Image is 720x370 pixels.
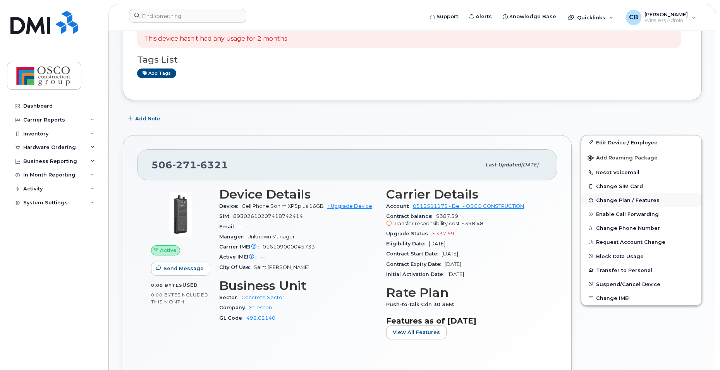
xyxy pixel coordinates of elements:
[464,9,497,24] a: Alerts
[432,231,454,236] span: $337.59
[447,271,464,277] span: [DATE]
[219,279,377,293] h3: Business Unit
[581,207,701,221] button: Enable Call Forwarding
[386,241,429,247] span: Eligibility Date
[485,162,521,168] span: Last updated
[386,271,447,277] span: Initial Activation Date
[241,295,284,300] a: Concrete Sector
[644,11,688,17] span: [PERSON_NAME]
[581,135,701,149] a: Edit Device / Employee
[182,282,198,288] span: used
[581,165,701,179] button: Reset Voicemail
[151,283,182,288] span: 0.00 Bytes
[581,193,701,207] button: Change Plan / Features
[197,159,228,171] span: 6321
[246,315,275,321] a: 492.62140
[219,203,242,209] span: Device
[596,281,660,287] span: Suspend/Cancel Device
[629,13,638,22] span: CB
[219,264,254,270] span: City Of Use
[386,213,436,219] span: Contract balance
[424,9,464,24] a: Support
[157,191,204,238] img: image20231002-3703462-g8lui1.jpeg
[581,149,701,165] button: Add Roaming Package
[219,224,238,230] span: Email
[644,17,688,24] span: Wireless Admin
[151,292,180,298] span: 0.00 Bytes
[137,69,176,78] a: Add tags
[393,329,440,336] span: View All Features
[442,251,458,257] span: [DATE]
[172,159,197,171] span: 271
[581,263,701,277] button: Transfer to Personal
[436,13,458,21] span: Support
[219,305,249,310] span: Company
[620,10,701,25] div: Christine Boyd
[413,203,524,209] a: 0512511175 - Bell - OSCO CONSTRUCTION
[581,291,701,305] button: Change IMEI
[386,301,458,307] span: Push-to-talk Cdn 30 36M
[386,251,442,257] span: Contract Start Date
[577,14,605,21] span: Quicklinks
[581,235,701,249] button: Request Account Change
[219,315,246,321] span: GL Code
[260,254,265,260] span: —
[238,224,243,230] span: —
[263,244,315,250] span: 016109000045733
[129,9,246,23] input: Find something...
[249,305,272,310] a: Strescon
[123,112,167,126] button: Add Note
[497,9,562,24] a: Knowledge Base
[461,221,483,226] span: $398.48
[386,213,544,227] span: $387.59
[135,115,160,122] span: Add Note
[429,241,445,247] span: [DATE]
[509,13,556,21] span: Knowledge Base
[386,187,544,201] h3: Carrier Details
[581,221,701,235] button: Change Phone Number
[219,244,263,250] span: Carrier IMEI
[521,162,538,168] span: [DATE]
[219,254,260,260] span: Active IMEI
[386,231,432,236] span: Upgrade Status
[476,13,492,21] span: Alerts
[151,262,210,276] button: Send Message
[445,261,461,267] span: [DATE]
[219,213,233,219] span: SIM
[386,316,544,325] h3: Features as of [DATE]
[386,203,413,209] span: Account
[596,197,660,203] span: Change Plan / Features
[163,265,204,272] span: Send Message
[219,234,247,240] span: Manager
[254,264,309,270] span: Saint [PERSON_NAME]
[581,249,701,263] button: Block Data Usage
[386,325,447,339] button: View All Features
[386,286,544,300] h3: Rate Plan
[562,10,619,25] div: Quicklinks
[588,155,658,162] span: Add Roaming Package
[219,187,377,201] h3: Device Details
[144,34,287,43] p: This device hasn't had any usage for 2 months
[233,213,303,219] span: 89302610207418742414
[151,159,228,171] span: 506
[242,203,324,209] span: Cell Phone Sonim XP5plus 16GB
[247,234,295,240] span: Unknown Manager
[386,261,445,267] span: Contract Expiry Date
[219,295,241,300] span: Sector
[581,277,701,291] button: Suspend/Cancel Device
[327,203,372,209] a: + Upgrade Device
[394,221,460,226] span: Transfer responsibility cost
[581,179,701,193] button: Change SIM Card
[137,55,687,65] h3: Tags List
[596,211,659,217] span: Enable Call Forwarding
[160,247,177,254] span: Active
